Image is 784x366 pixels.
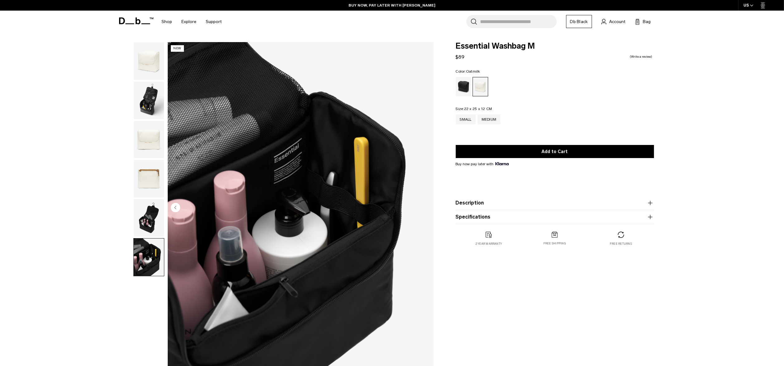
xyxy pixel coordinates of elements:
a: Write a review [630,55,652,58]
button: Add to Cart [456,145,654,158]
a: Support [206,11,222,33]
legend: Size: [456,107,492,111]
span: Essential Washbag M [456,42,654,50]
button: Specifications [456,213,654,221]
button: Essential Washbag M Oatmilk [133,81,164,119]
span: $89 [456,54,465,60]
a: Small [456,114,476,124]
a: Explore [182,11,197,33]
a: Black Out [456,77,471,96]
img: Essential Washbag M Oatmilk [134,160,164,197]
img: Essential Washbag M Oatmilk [134,42,164,80]
a: Shop [162,11,172,33]
img: Essential Washbag M Oatmilk [134,238,164,276]
span: Buy now pay later with [456,161,509,167]
button: Essential Washbag M Oatmilk [133,121,164,159]
a: Account [601,18,626,25]
span: Account [609,18,626,25]
legend: Color: [456,70,480,73]
span: Oatmilk [466,69,480,74]
span: Bag [643,18,651,25]
button: Description [456,199,654,207]
button: Essential Washbag M Oatmilk [133,160,164,198]
button: Essential Washbag M Oatmilk [133,238,164,276]
button: Essential Washbag M Oatmilk [133,42,164,80]
button: Essential Washbag M Oatmilk [133,199,164,237]
p: 2 year warranty [475,242,502,246]
p: Free shipping [543,241,566,246]
button: Previous slide [171,203,180,213]
nav: Main Navigation [157,11,227,33]
img: Essential Washbag M Oatmilk [134,121,164,158]
img: Essential Washbag M Oatmilk [134,199,164,237]
a: Db Black [566,15,592,28]
a: Oatmilk [473,77,488,96]
img: {"height" => 20, "alt" => "Klarna"} [495,162,509,165]
p: Free returns [610,242,632,246]
p: New [171,45,184,52]
span: 22 x 25 x 12 CM [464,107,492,111]
img: Essential Washbag M Oatmilk [134,82,164,119]
button: Bag [635,18,651,25]
a: Medium [478,114,501,124]
a: BUY NOW, PAY LATER WITH [PERSON_NAME] [349,2,435,8]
